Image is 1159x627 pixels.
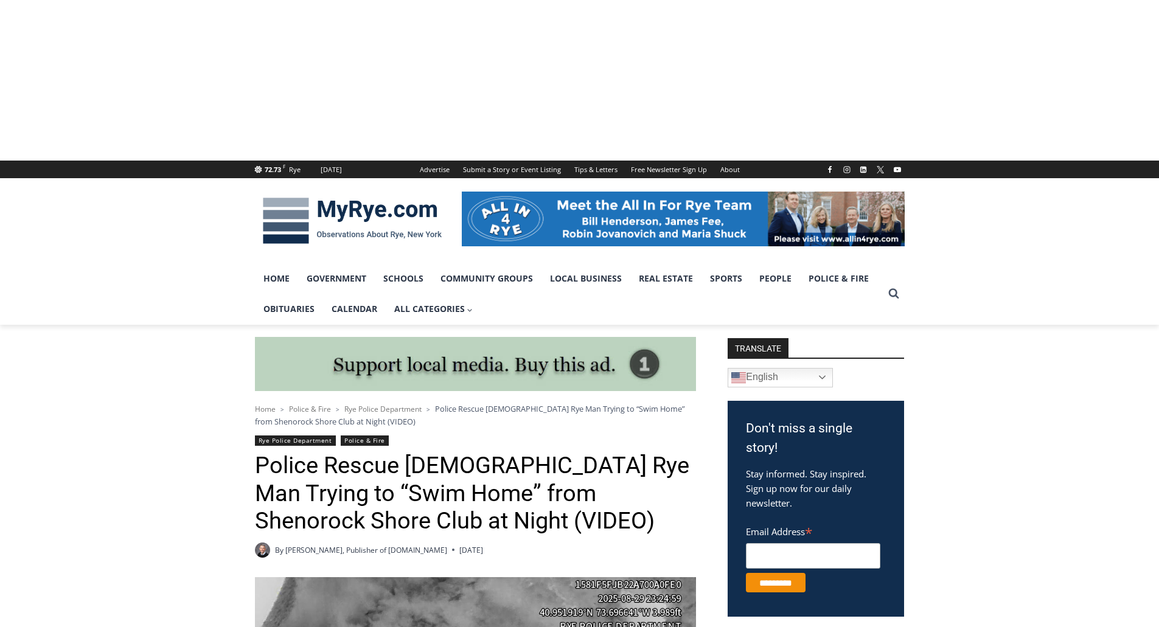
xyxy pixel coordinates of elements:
label: Email Address [746,519,880,541]
div: Rye [289,164,301,175]
a: Tips & Letters [568,161,624,178]
span: 72.73 [265,165,281,174]
time: [DATE] [459,544,483,556]
a: About [714,161,747,178]
a: Police & Fire [289,404,331,414]
a: [PERSON_NAME], Publisher of [DOMAIN_NAME] [285,545,447,555]
a: Facebook [823,162,837,177]
a: Government [298,263,375,294]
a: Sports [701,263,751,294]
h1: Police Rescue [DEMOGRAPHIC_DATA] Rye Man Trying to “Swim Home” from Shenorock Shore Club at Night... [255,452,696,535]
span: > [280,405,284,414]
span: Police Rescue [DEMOGRAPHIC_DATA] Rye Man Trying to “Swim Home” from Shenorock Shore Club at Night... [255,403,684,426]
a: All Categories [386,294,482,324]
a: Police & Fire [800,263,877,294]
a: Obituaries [255,294,323,324]
a: Submit a Story or Event Listing [456,161,568,178]
a: People [751,263,800,294]
img: All in for Rye [462,192,905,246]
p: Stay informed. Stay inspired. Sign up now for our daily newsletter. [746,466,886,510]
a: Community Groups [432,263,541,294]
span: > [426,405,430,414]
a: Linkedin [856,162,871,177]
a: Schools [375,263,432,294]
span: By [275,544,284,556]
nav: Breadcrumbs [255,403,696,428]
strong: TRANSLATE [728,338,788,358]
a: Police & Fire [341,435,389,446]
a: Author image [255,542,270,558]
a: Instagram [840,162,854,177]
h3: Don't miss a single story! [746,419,886,457]
img: support local media, buy this ad [255,337,696,392]
a: Advertise [413,161,456,178]
a: YouTube [890,162,905,177]
span: All Categories [394,302,473,316]
nav: Secondary Navigation [413,161,747,178]
a: Calendar [323,294,386,324]
a: Home [255,263,298,294]
div: [DATE] [321,164,342,175]
img: MyRye.com [255,189,450,252]
nav: Primary Navigation [255,263,883,325]
a: English [728,368,833,387]
a: Rye Police Department [344,404,422,414]
a: Rye Police Department [255,435,336,446]
span: > [336,405,339,414]
a: X [873,162,888,177]
a: Home [255,404,276,414]
img: en [731,370,746,385]
a: Local Business [541,263,630,294]
span: F [283,163,285,170]
button: View Search Form [883,283,905,305]
a: Real Estate [630,263,701,294]
a: Free Newsletter Sign Up [624,161,714,178]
